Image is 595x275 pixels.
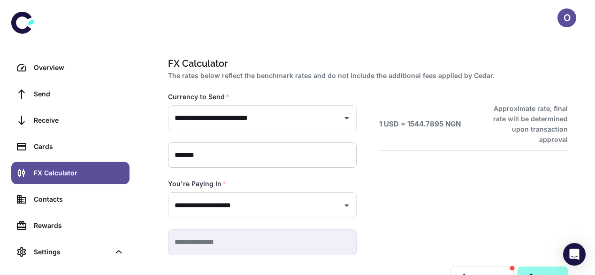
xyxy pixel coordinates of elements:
div: Overview [34,63,124,73]
div: Send [34,89,124,99]
div: Rewards [34,220,124,231]
div: FX Calculator [34,168,124,178]
a: FX Calculator [11,162,130,184]
a: Overview [11,56,130,79]
div: Cards [34,141,124,152]
label: Currency to Send [168,92,229,102]
div: Open Intercom Messenger [563,243,586,266]
h6: Approximate rate, final rate will be determined upon transaction approval [483,103,568,145]
div: Settings [11,241,130,263]
div: Settings [34,247,110,257]
button: Open [340,111,353,125]
h1: FX Calculator [168,56,564,71]
div: Contacts [34,194,124,204]
a: Receive [11,109,130,132]
h6: 1 USD = 1544.7895 NGN [379,119,461,130]
a: Send [11,83,130,105]
div: Receive [34,115,124,126]
a: Contacts [11,188,130,211]
button: Open [340,199,353,212]
a: Cards [11,135,130,158]
label: You're Paying In [168,179,226,189]
button: O [557,8,576,27]
a: Rewards [11,214,130,237]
